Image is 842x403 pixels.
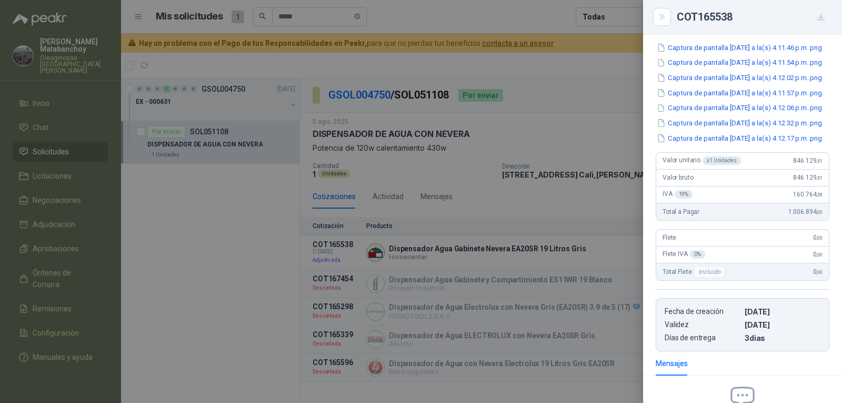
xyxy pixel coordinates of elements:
span: ,00 [816,209,823,215]
span: Total a Pagar [663,208,699,215]
span: Valor bruto [663,174,693,181]
span: ,41 [816,175,823,181]
span: 160.764 [793,191,823,198]
div: Mensajes [656,358,688,369]
div: 19 % [675,190,693,199]
span: ,41 [816,158,823,164]
button: Captura de pantalla [DATE] a la(s) 4.12.17 p.m..png [656,133,823,144]
span: Valor unitario [663,156,741,165]
button: Close [656,11,668,23]
button: Captura de pantalla [DATE] a la(s) 4.11.57 p.m..png [656,87,823,99]
p: [DATE] [745,320,820,329]
span: 0 [813,268,823,276]
span: 846.129 [793,174,823,181]
span: ,00 [816,269,823,275]
div: COT165538 [677,8,829,25]
div: x 1 Unidades [703,156,741,165]
button: Captura de pantalla [DATE] a la(s) 4.12.02 p.m..png [656,72,823,83]
span: Flete IVA [663,250,705,259]
span: 0 [813,251,823,258]
button: Captura de pantalla [DATE] a la(s) 4.11.46 p.m..png [656,42,823,53]
p: Fecha de creación [665,307,740,316]
p: 3 dias [745,333,820,342]
span: ,59 [816,192,823,198]
span: 1.006.894 [788,208,823,215]
span: 846.129 [793,157,823,164]
p: [DATE] [745,307,820,316]
span: IVA [663,190,693,199]
span: Total Flete [663,266,727,278]
span: ,00 [816,235,823,241]
span: ,00 [816,252,823,258]
p: Validez [665,320,740,329]
div: 0 % [690,250,705,259]
span: Flete [663,234,676,241]
p: Días de entrega [665,333,740,342]
div: Incluido [694,266,725,278]
button: Captura de pantalla [DATE] a la(s) 4.12.06 p.m..png [656,103,823,114]
span: 0 [813,234,823,241]
button: Captura de pantalla [DATE] a la(s) 4.12.32 p.m..png [656,117,823,129]
button: Captura de pantalla [DATE] a la(s) 4.11.54 p.m..png [656,57,823,68]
